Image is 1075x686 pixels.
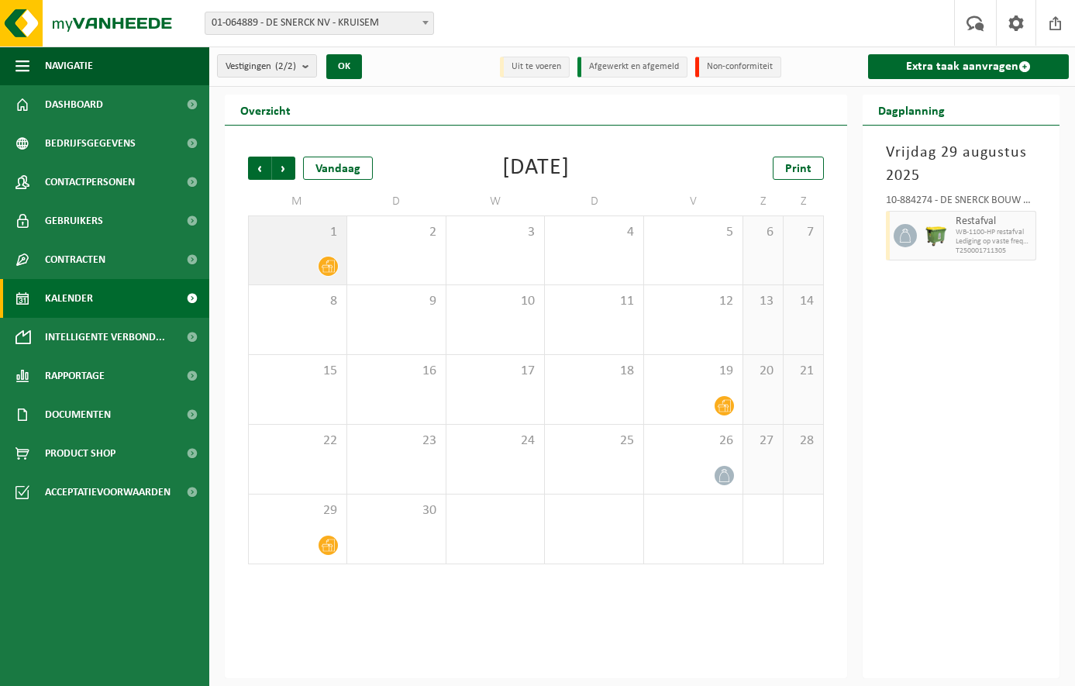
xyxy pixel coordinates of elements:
img: WB-1100-HPE-GN-50 [925,224,948,247]
span: Intelligente verbond... [45,318,165,357]
h2: Dagplanning [863,95,960,125]
div: 10-884274 - DE SNERCK BOUW BV - KRUISEM [886,195,1036,211]
span: 24 [454,433,537,450]
span: Acceptatievoorwaarden [45,473,171,512]
span: 01-064889 - DE SNERCK NV - KRUISEM [205,12,434,35]
span: 23 [355,433,438,450]
span: Vorige [248,157,271,180]
span: 28 [791,433,815,450]
span: 30 [355,502,438,519]
span: 26 [652,433,735,450]
a: Print [773,157,824,180]
h3: Vrijdag 29 augustus 2025 [886,141,1036,188]
span: Print [785,163,811,175]
span: 17 [454,363,537,380]
span: 25 [553,433,636,450]
div: Vandaag [303,157,373,180]
span: Restafval [956,215,1032,228]
td: M [248,188,347,215]
span: Kalender [45,279,93,318]
span: 14 [791,293,815,310]
span: Navigatie [45,47,93,85]
span: Lediging op vaste frequentie [956,237,1032,246]
span: Vestigingen [226,55,296,78]
div: [DATE] [502,157,570,180]
span: 21 [791,363,815,380]
span: 27 [751,433,775,450]
span: 7 [791,224,815,241]
span: 15 [257,363,339,380]
span: Contracten [45,240,105,279]
span: Bedrijfsgegevens [45,124,136,163]
span: 16 [355,363,438,380]
span: 12 [652,293,735,310]
td: W [446,188,546,215]
span: 29 [257,502,339,519]
h2: Overzicht [225,95,306,125]
count: (2/2) [275,61,296,71]
span: 22 [257,433,339,450]
span: 3 [454,224,537,241]
td: Z [784,188,824,215]
span: 4 [553,224,636,241]
a: Extra taak aanvragen [868,54,1069,79]
span: 11 [553,293,636,310]
button: OK [326,54,362,79]
td: V [644,188,743,215]
span: 13 [751,293,775,310]
li: Non-conformiteit [695,57,781,78]
span: 5 [652,224,735,241]
span: Dashboard [45,85,103,124]
span: Volgende [272,157,295,180]
button: Vestigingen(2/2) [217,54,317,78]
span: Contactpersonen [45,163,135,202]
span: 01-064889 - DE SNERCK NV - KRUISEM [205,12,433,34]
td: D [347,188,446,215]
span: 6 [751,224,775,241]
span: 18 [553,363,636,380]
span: 10 [454,293,537,310]
span: WB-1100-HP restafval [956,228,1032,237]
span: Documenten [45,395,111,434]
span: Product Shop [45,434,115,473]
span: Rapportage [45,357,105,395]
span: T250001711305 [956,246,1032,256]
span: 20 [751,363,775,380]
td: Z [743,188,784,215]
span: Gebruikers [45,202,103,240]
li: Uit te voeren [500,57,570,78]
li: Afgewerkt en afgemeld [577,57,687,78]
span: 19 [652,363,735,380]
span: 1 [257,224,339,241]
span: 8 [257,293,339,310]
span: 9 [355,293,438,310]
span: 2 [355,224,438,241]
td: D [545,188,644,215]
